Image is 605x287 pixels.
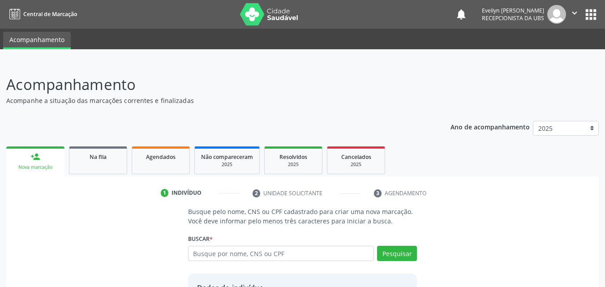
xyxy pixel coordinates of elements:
span: Agendados [146,153,176,161]
a: Central de Marcação [6,7,77,21]
a: Acompanhamento [3,32,71,49]
span: Central de Marcação [23,10,77,18]
span: Cancelados [341,153,371,161]
p: Acompanhamento [6,73,421,96]
div: Evellyn [PERSON_NAME] [482,7,544,14]
div: person_add [30,152,40,162]
button:  [566,5,583,24]
button: notifications [455,8,468,21]
i:  [570,8,579,18]
label: Buscar [188,232,213,246]
p: Ano de acompanhamento [451,121,530,132]
span: Recepcionista da UBS [482,14,544,22]
span: Resolvidos [279,153,307,161]
button: Pesquisar [377,246,417,261]
button: apps [583,7,599,22]
span: Não compareceram [201,153,253,161]
span: Na fila [90,153,107,161]
p: Busque pelo nome, CNS ou CPF cadastrado para criar uma nova marcação. Você deve informar pelo men... [188,207,417,226]
p: Acompanhe a situação das marcações correntes e finalizadas [6,96,421,105]
div: Nova marcação [13,164,58,171]
div: Indivíduo [172,189,202,197]
div: 2025 [334,161,378,168]
div: 2025 [271,161,316,168]
img: img [547,5,566,24]
input: Busque por nome, CNS ou CPF [188,246,374,261]
div: 2025 [201,161,253,168]
div: 1 [161,189,169,197]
